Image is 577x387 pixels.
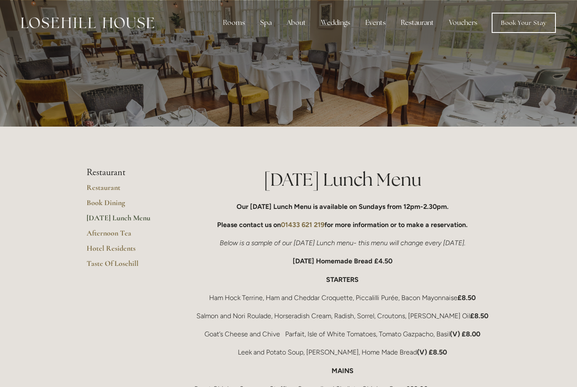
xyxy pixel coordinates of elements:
[359,14,392,31] div: Events
[332,367,354,375] strong: MAINS
[253,14,278,31] div: Spa
[216,14,252,31] div: Rooms
[194,292,490,303] p: Ham Hock Terrine, Ham and Cheddar Croquette, Piccalilli Purée, Bacon Mayonnaise
[314,14,357,31] div: Weddings
[194,310,490,322] p: Salmon and Nori Roulade, Horseradish Cream, Radish, Sorrel, Croutons, [PERSON_NAME] Oil
[457,294,476,302] strong: £8.50
[87,198,167,213] a: Book Dining
[87,259,167,274] a: Taste Of Losehill
[492,13,556,33] a: Book Your Stay
[450,330,480,338] strong: (V) £8.00
[442,14,484,31] a: Vouchers
[293,257,392,265] strong: [DATE] Homemade Bread £4.50
[194,167,490,192] h1: [DATE] Lunch Menu
[281,221,324,229] a: 01433 621 219
[237,203,449,211] strong: Our [DATE] Lunch Menu is available on Sundays from 12pm-2.30pm.
[326,276,359,284] strong: STARTERS
[394,14,441,31] div: Restaurant
[87,244,167,259] a: Hotel Residents
[470,312,488,320] strong: £8.50
[194,328,490,340] p: Goat’s Cheese and Chive Parfait, Isle of White Tomatoes, Tomato Gazpacho, Basil
[220,239,465,247] em: Below is a sample of our [DATE] Lunch menu- this menu will change every [DATE].
[417,348,447,356] strong: (V) £8.50
[217,221,468,229] strong: Please contact us on for more information or to make a reservation.
[280,14,313,31] div: About
[87,183,167,198] a: Restaurant
[87,228,167,244] a: Afternoon Tea
[87,167,167,178] li: Restaurant
[21,17,154,28] img: Losehill House
[87,213,167,228] a: [DATE] Lunch Menu
[194,346,490,358] p: Leek and Potato Soup, [PERSON_NAME], Home Made Bread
